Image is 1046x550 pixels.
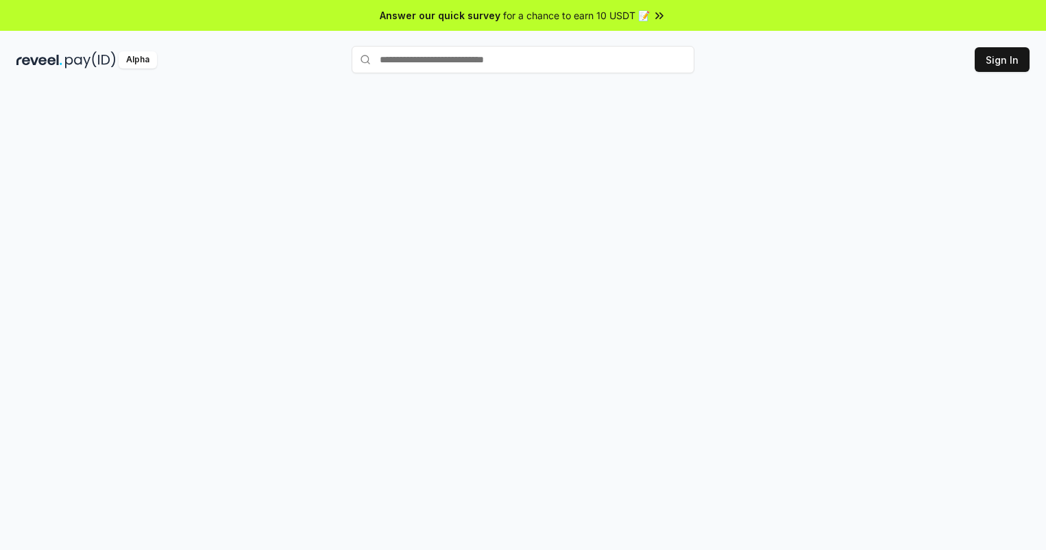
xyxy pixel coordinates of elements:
span: Answer our quick survey [380,8,500,23]
img: pay_id [65,51,116,68]
div: Alpha [119,51,157,68]
button: Sign In [975,47,1030,72]
img: reveel_dark [16,51,62,68]
span: for a chance to earn 10 USDT 📝 [503,8,650,23]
